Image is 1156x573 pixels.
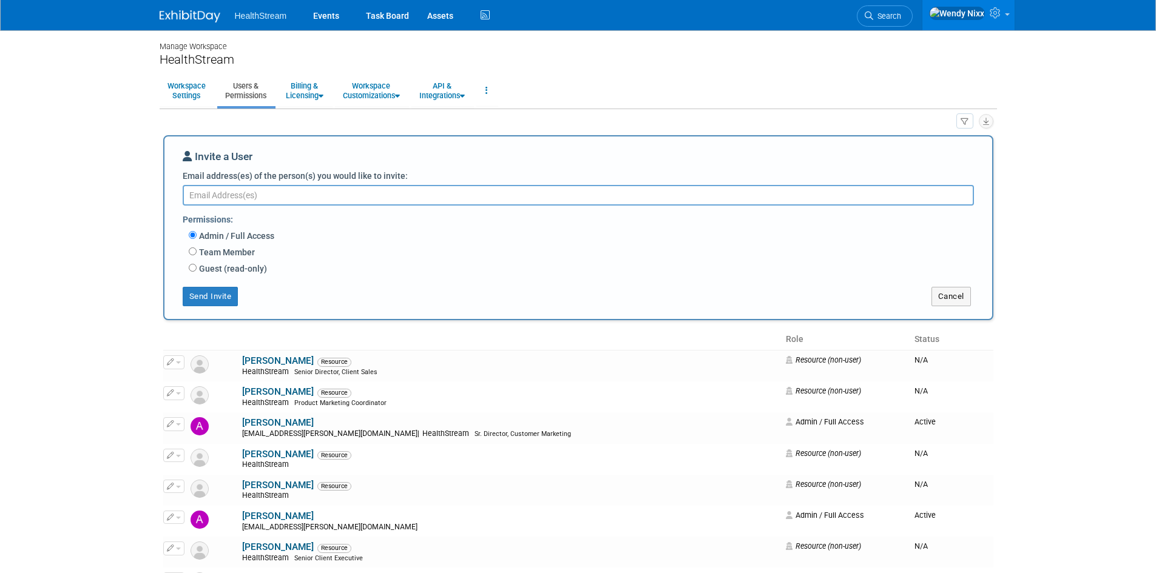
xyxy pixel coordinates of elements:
a: API &Integrations [411,76,473,106]
label: Email address(es) of the person(s) you would like to invite: [183,170,408,182]
span: N/A [914,386,928,395]
label: Team Member [197,246,255,258]
th: Role [781,329,910,350]
span: Resource (non-user) [786,480,861,489]
span: Resource [317,389,351,397]
span: N/A [914,449,928,458]
span: Search [873,12,901,21]
span: Active [914,417,936,426]
label: Guest (read-only) [197,263,267,275]
img: Resource [191,449,209,467]
a: WorkspaceSettings [160,76,214,106]
div: [EMAIL_ADDRESS][PERSON_NAME][DOMAIN_NAME] [242,429,778,439]
th: Status [910,329,993,350]
span: Resource [317,544,351,552]
span: | [417,429,419,438]
span: Resource [317,482,351,491]
span: Resource [317,358,351,366]
span: Resource [317,451,351,460]
a: [PERSON_NAME] [242,386,314,397]
span: HealthStream [242,460,292,469]
span: Active [914,511,936,520]
label: Admin / Full Access [197,230,274,242]
span: Senior Director, Client Sales [294,368,377,376]
span: HealthStream [242,491,292,500]
img: Resource [191,386,209,404]
img: Resource [191,355,209,374]
img: ExhibitDay [160,10,220,22]
a: [PERSON_NAME] [242,541,314,552]
a: [PERSON_NAME] [242,417,314,428]
span: Sr. Director, Customer Marketing [475,430,571,438]
img: Alyssa Jones [191,417,209,435]
a: WorkspaceCustomizations [335,76,408,106]
span: Resource (non-user) [786,386,861,395]
a: [PERSON_NAME] [242,511,314,521]
img: Wendy Nixx [929,7,985,20]
div: HealthStream [160,52,997,67]
span: Senior Client Executive [294,554,363,562]
button: Cancel [931,287,971,306]
span: N/A [914,355,928,364]
span: HealthStream [242,554,292,562]
span: Resource (non-user) [786,449,861,458]
span: HealthStream [235,11,287,21]
a: Billing &Licensing [278,76,331,106]
span: Admin / Full Access [786,417,864,426]
span: HealthStream [242,367,292,376]
span: HealthStream [242,398,292,407]
div: Permissions: [183,209,983,229]
img: Resource [191,480,209,498]
span: Resource (non-user) [786,541,861,551]
a: [PERSON_NAME] [242,449,314,460]
img: Amelie Smith [191,511,209,529]
div: Manage Workspace [160,30,997,52]
span: Resource (non-user) [786,355,861,364]
div: Invite a User [183,149,974,170]
a: [PERSON_NAME] [242,355,314,366]
a: Users &Permissions [217,76,274,106]
span: HealthStream [419,429,473,438]
a: Search [857,5,913,27]
span: N/A [914,541,928,551]
a: [PERSON_NAME] [242,480,314,491]
span: Admin / Full Access [786,511,864,520]
span: Product Marketing Coordinator [294,399,387,407]
img: Resource [191,541,209,560]
button: Send Invite [183,287,238,306]
span: N/A [914,480,928,489]
div: [EMAIL_ADDRESS][PERSON_NAME][DOMAIN_NAME] [242,523,778,532]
